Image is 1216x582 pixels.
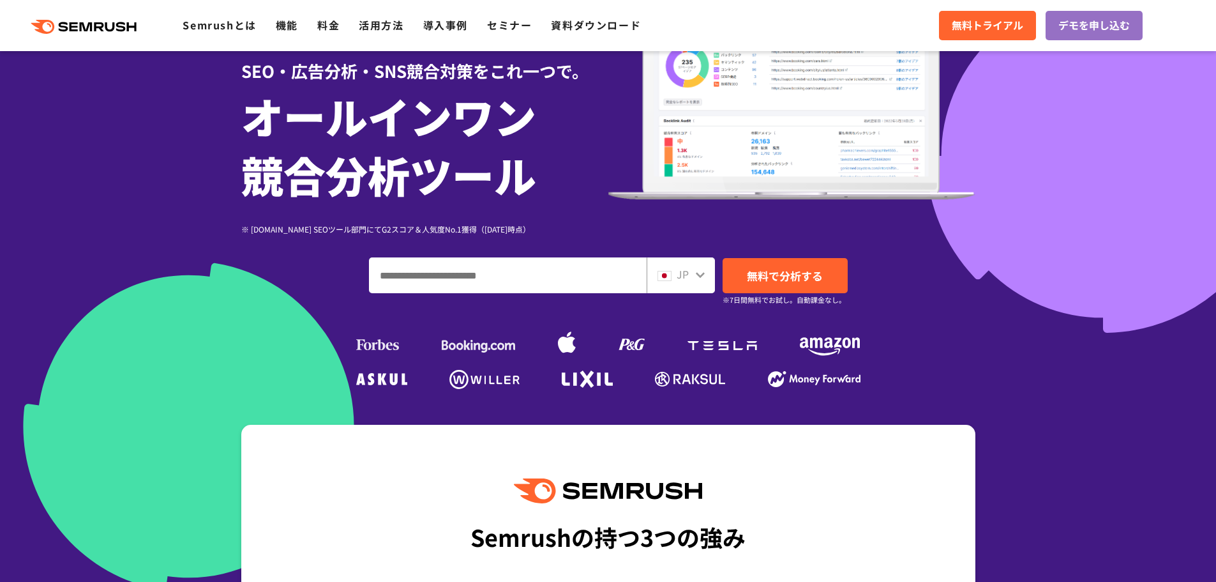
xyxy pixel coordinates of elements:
a: 料金 [317,17,340,33]
small: ※7日間無料でお試し。自動課金なし。 [723,294,846,306]
a: Semrushとは [183,17,256,33]
input: ドメイン、キーワードまたはURLを入力してください [370,258,646,293]
a: セミナー [487,17,532,33]
span: 無料トライアル [952,17,1023,34]
a: 活用方法 [359,17,403,33]
img: Semrush [514,479,702,503]
a: デモを申し込む [1046,11,1143,40]
div: SEO・広告分析・SNS競合対策をこれ一つで。 [241,39,608,83]
a: 無料トライアル [939,11,1036,40]
a: 導入事例 [423,17,468,33]
a: 機能 [276,17,298,33]
span: 無料で分析する [747,268,823,284]
div: Semrushの持つ3つの強み [470,513,746,560]
span: デモを申し込む [1058,17,1130,34]
a: 資料ダウンロード [551,17,641,33]
div: ※ [DOMAIN_NAME] SEOツール部門にてG2スコア＆人気度No.1獲得（[DATE]時点） [241,223,608,235]
h1: オールインワン 競合分析ツール [241,86,608,204]
a: 無料で分析する [723,258,848,293]
span: JP [677,266,689,282]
